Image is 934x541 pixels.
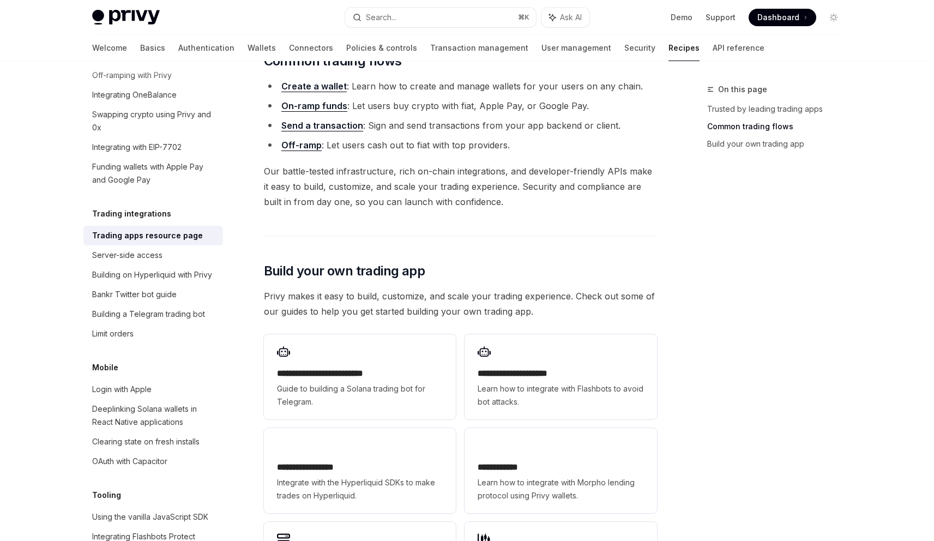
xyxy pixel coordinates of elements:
[140,35,165,61] a: Basics
[83,507,223,527] a: Using the vanilla JavaScript SDK
[83,304,223,324] a: Building a Telegram trading bot
[92,361,118,374] h5: Mobile
[541,8,589,27] button: Ask AI
[264,288,657,319] span: Privy makes it easy to build, customize, and scale your trading experience. Check out some of our...
[83,245,223,265] a: Server-side access
[264,428,456,513] a: **** **** **** **Integrate with the Hyperliquid SDKs to make trades on Hyperliquid.
[541,35,611,61] a: User management
[92,308,205,321] div: Building a Telegram trading bot
[281,120,363,131] a: Send a transaction
[92,108,216,134] div: Swapping crypto using Privy and 0x
[289,35,333,61] a: Connectors
[706,12,736,23] a: Support
[277,476,443,502] span: Integrate with the Hyperliquid SDKs to make trades on Hyperliquid.
[346,35,417,61] a: Policies & controls
[757,12,799,23] span: Dashboard
[345,8,536,27] button: Search...⌘K
[264,98,657,113] li: : Let users buy crypto with fiat, Apple Pay, or Google Pay.
[281,140,322,151] a: Off-ramp
[83,137,223,157] a: Integrating with EIP-7702
[264,137,657,153] li: : Let users cash out to fiat with top providers.
[478,382,643,408] span: Learn how to integrate with Flashbots to avoid bot attacks.
[92,249,162,262] div: Server-side access
[83,85,223,105] a: Integrating OneBalance
[264,79,657,94] li: : Learn how to create and manage wallets for your users on any chain.
[92,402,216,429] div: Deeplinking Solana wallets in React Native applications
[366,11,396,24] div: Search...
[707,100,851,118] a: Trusted by leading trading apps
[92,288,177,301] div: Bankr Twitter bot guide
[465,428,656,513] a: **** **** **Learn how to integrate with Morpho lending protocol using Privy wallets.
[83,265,223,285] a: Building on Hyperliquid with Privy
[671,12,692,23] a: Demo
[281,100,347,112] a: On-ramp funds
[83,399,223,432] a: Deeplinking Solana wallets in React Native applications
[83,285,223,304] a: Bankr Twitter bot guide
[83,380,223,399] a: Login with Apple
[749,9,816,26] a: Dashboard
[92,207,171,220] h5: Trading integrations
[430,35,528,61] a: Transaction management
[478,476,643,502] span: Learn how to integrate with Morpho lending protocol using Privy wallets.
[264,118,657,133] li: : Sign and send transactions from your app backend or client.
[92,229,203,242] div: Trading apps resource page
[277,382,443,408] span: Guide to building a Solana trading bot for Telegram.
[264,164,657,209] span: Our battle-tested infrastructure, rich on-chain integrations, and developer-friendly APIs make it...
[83,432,223,452] a: Clearing state on fresh installs
[92,435,200,448] div: Clearing state on fresh installs
[92,88,177,101] div: Integrating OneBalance
[92,455,167,468] div: OAuth with Capacitor
[92,510,208,524] div: Using the vanilla JavaScript SDK
[178,35,234,61] a: Authentication
[92,35,127,61] a: Welcome
[518,13,529,22] span: ⌘ K
[264,262,425,280] span: Build your own trading app
[92,268,212,281] div: Building on Hyperliquid with Privy
[264,52,402,70] span: Common trading flows
[92,10,160,25] img: light logo
[83,105,223,137] a: Swapping crypto using Privy and 0x
[560,12,582,23] span: Ask AI
[707,118,851,135] a: Common trading flows
[83,157,223,190] a: Funding wallets with Apple Pay and Google Pay
[83,324,223,344] a: Limit orders
[83,452,223,471] a: OAuth with Capacitor
[713,35,764,61] a: API reference
[92,141,182,154] div: Integrating with EIP-7702
[92,489,121,502] h5: Tooling
[92,327,134,340] div: Limit orders
[624,35,655,61] a: Security
[92,383,152,396] div: Login with Apple
[92,160,216,187] div: Funding wallets with Apple Pay and Google Pay
[718,83,767,96] span: On this page
[248,35,276,61] a: Wallets
[83,226,223,245] a: Trading apps resource page
[668,35,700,61] a: Recipes
[281,81,347,92] a: Create a wallet
[825,9,842,26] button: Toggle dark mode
[707,135,851,153] a: Build your own trading app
